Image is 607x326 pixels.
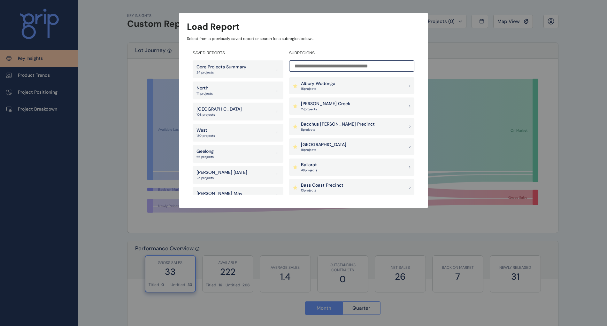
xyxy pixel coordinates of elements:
[301,148,346,152] p: 18 project s
[301,81,335,87] p: Albury Wodonga
[301,121,375,128] p: Bacchus [PERSON_NAME] Precinct
[196,85,213,91] p: North
[196,176,247,180] p: 25 projects
[301,142,346,148] p: [GEOGRAPHIC_DATA]
[301,162,317,168] p: Ballarat
[301,87,335,91] p: 15 project s
[196,148,214,155] p: Geelong
[301,107,350,112] p: 27 project s
[301,182,343,189] p: Bass Coast Precinct
[301,168,317,173] p: 48 project s
[301,128,375,132] p: 5 project s
[196,113,242,117] p: 108 projects
[187,20,240,33] h3: Load Report
[301,188,343,193] p: 13 project s
[196,64,246,70] p: Core Projects Summary
[196,134,215,138] p: 130 projects
[187,36,420,42] p: Select from a previously saved report or search for a subregion below...
[196,106,242,113] p: [GEOGRAPHIC_DATA]
[196,190,242,197] p: [PERSON_NAME] May
[196,91,213,96] p: 111 projects
[196,70,246,75] p: 24 projects
[301,101,350,107] p: [PERSON_NAME] Creek
[196,127,215,134] p: West
[193,50,283,56] h4: SAVED REPORTS
[196,169,247,176] p: [PERSON_NAME] [DATE]
[196,155,214,159] p: 66 projects
[289,50,414,56] h4: SUBREGIONS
